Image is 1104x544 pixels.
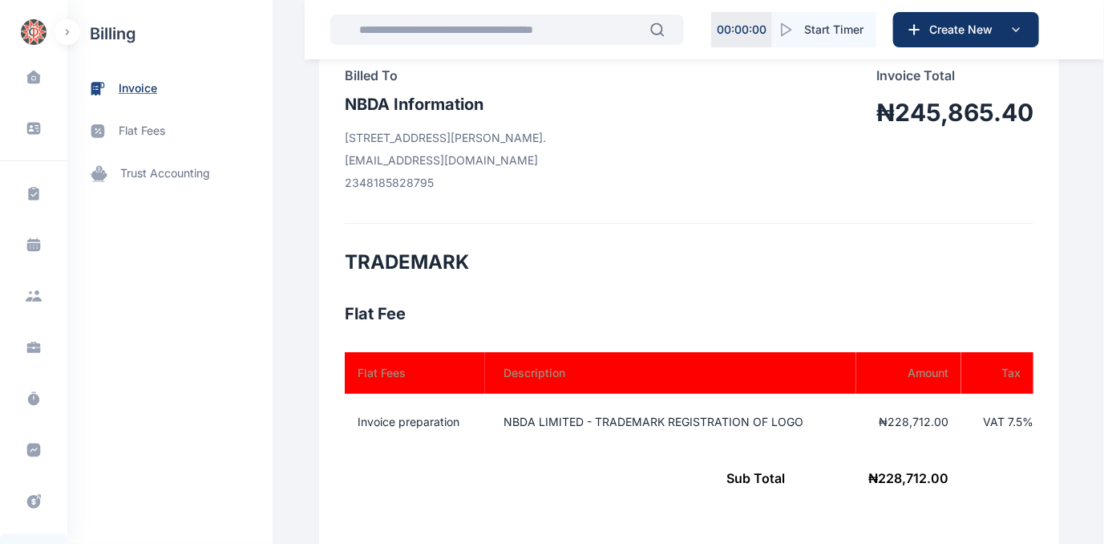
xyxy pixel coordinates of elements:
p: [STREET_ADDRESS][PERSON_NAME]. [345,130,546,146]
td: NBDA LIMITED - TRADEMARK REGISTRATION OF LOGO [485,394,857,450]
h3: Flat Fee [345,301,1033,327]
h4: Billed To [345,66,546,85]
a: flat fees [67,110,273,152]
span: Start Timer [804,22,863,38]
p: Invoice Total [876,66,1033,85]
td: ₦ 228,712.00 [345,450,961,506]
button: Create New [893,12,1039,47]
a: invoice [67,67,273,110]
td: ₦228,712.00 [856,394,961,450]
h1: ₦245,865.40 [876,98,1033,127]
h3: NBDA Information [345,91,546,117]
th: Description [485,352,857,394]
td: Invoice preparation [345,394,485,450]
th: Amount [856,352,961,394]
span: trust accounting [120,165,210,182]
p: [EMAIL_ADDRESS][DOMAIN_NAME] [345,152,546,168]
span: flat fees [119,123,165,140]
span: invoice [119,80,157,97]
th: Flat Fees [345,352,485,394]
h2: TRADEMARK [345,250,1033,275]
td: VAT 7.5 % [961,394,1033,450]
p: 2348185828795 [345,175,546,191]
span: Sub Total [726,470,785,486]
span: Create New [923,22,1006,38]
th: Tax [961,352,1033,394]
p: 00 : 00 : 00 [717,22,766,38]
button: Start Timer [772,12,876,47]
a: trust accounting [67,152,273,195]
